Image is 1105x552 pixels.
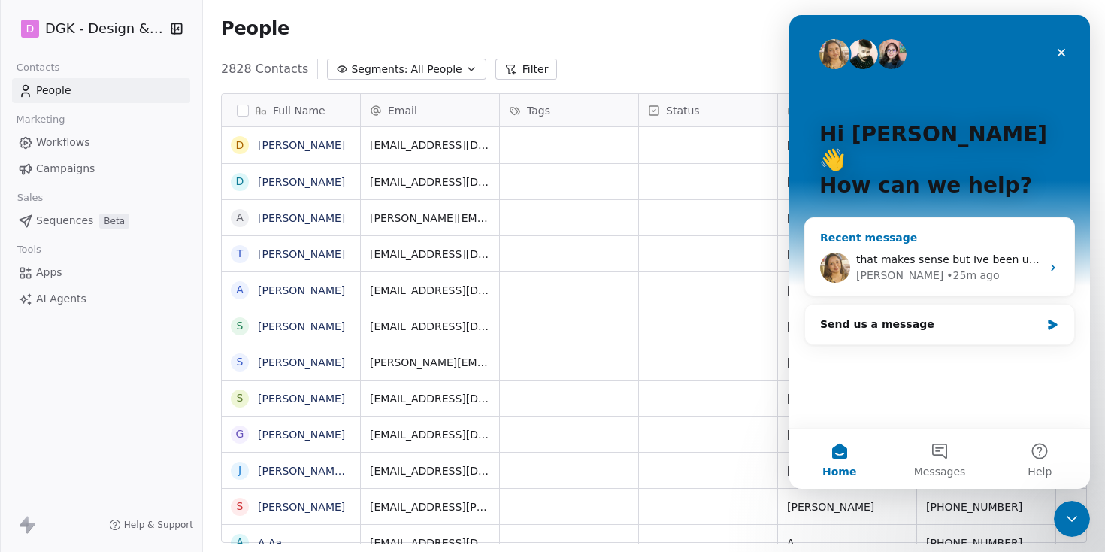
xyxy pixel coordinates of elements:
div: [PERSON_NAME] [67,253,154,268]
span: Sequences [36,213,93,229]
span: [PHONE_NUMBER] [926,535,1046,550]
span: [PERSON_NAME] [787,319,907,334]
a: [PERSON_NAME] Y [258,465,355,477]
div: t [237,246,244,262]
iframe: Intercom live chat [1054,501,1090,537]
button: Help [201,414,301,474]
a: People [12,78,190,103]
span: People [221,17,289,40]
span: DGK - Design & Build [45,19,166,38]
span: [PERSON_NAME][EMAIL_ADDRESS][PERSON_NAME][DOMAIN_NAME] [370,211,490,226]
span: [EMAIL_ADDRESS][DOMAIN_NAME] [370,427,490,442]
iframe: Intercom live chat [789,15,1090,489]
div: J [238,463,241,478]
span: [EMAIL_ADDRESS][DOMAIN_NAME] [370,463,490,478]
span: People [36,83,71,99]
div: Send us a message [15,289,286,330]
span: Help & Support [124,519,193,531]
a: [PERSON_NAME] [258,429,345,441]
div: G [236,426,244,442]
span: Campaigns [36,161,95,177]
span: [EMAIL_ADDRESS][DOMAIN_NAME] [370,283,490,298]
span: [PERSON_NAME][EMAIL_ADDRESS][DOMAIN_NAME] [370,355,490,370]
a: Apps [12,260,190,285]
span: Full Name [273,103,325,118]
span: Sales [11,187,50,209]
div: D [236,138,244,153]
span: Segments: [351,62,407,77]
span: [PERSON_NAME] [787,283,907,298]
span: Workflows [36,135,90,150]
span: [PERSON_NAME] [787,247,907,262]
span: 2828 Contacts [221,60,308,78]
a: [PERSON_NAME] [258,501,345,513]
div: d [236,174,244,190]
span: Help [238,451,262,462]
a: SequencesBeta [12,208,190,233]
div: Email [361,94,499,126]
div: Full Name [222,94,360,126]
div: A [236,282,244,298]
span: [PERSON_NAME] [787,174,907,190]
button: Filter [495,59,558,80]
span: D [26,21,35,36]
a: Campaigns [12,156,190,181]
span: All People [410,62,462,77]
span: that makes sense but Ive been using klaviyo for a long time. rates always change etc [67,238,518,250]
span: [EMAIL_ADDRESS][DOMAIN_NAME] [370,138,490,153]
a: [PERSON_NAME] [258,356,345,369]
button: DDGK - Design & Build [18,16,160,41]
div: S [237,354,244,370]
div: Tags [500,94,638,126]
span: [EMAIL_ADDRESS][PERSON_NAME][DOMAIN_NAME] [370,499,490,514]
span: [PERSON_NAME] [787,427,907,442]
a: A Aa [258,537,282,549]
a: Help & Support [109,519,193,531]
div: Send us a message [31,302,251,317]
div: grid [222,127,361,544]
a: Workflows [12,130,190,155]
div: • 25m ago [157,253,210,268]
div: Close [259,24,286,51]
span: AI Agents [36,291,86,307]
span: [PERSON_NAME] [787,211,907,226]
span: Beta [99,214,129,229]
span: [PERSON_NAME] [787,355,907,370]
span: [PERSON_NAME] [787,499,907,514]
span: Apps [36,265,62,281]
span: [EMAIL_ADDRESS][DOMAIN_NAME] [370,319,490,334]
span: Contacts [10,56,66,79]
div: A [236,210,244,226]
span: [EMAIL_ADDRESS][DOMAIN_NAME] [370,535,490,550]
span: [EMAIL_ADDRESS][DOMAIN_NAME] [370,247,490,262]
div: S [237,499,244,514]
a: [PERSON_NAME] [258,212,345,224]
span: [EMAIL_ADDRESS][DOMAIN_NAME] [370,174,490,190]
div: S [237,390,244,406]
span: [PERSON_NAME] [787,138,907,153]
a: [PERSON_NAME] [258,320,345,332]
a: [PERSON_NAME] [258,139,345,151]
span: [PHONE_NUMBER] [926,499,1046,514]
span: Email [388,103,417,118]
span: Status [666,103,700,118]
span: Messages [125,451,177,462]
div: S [237,318,244,334]
span: [PERSON_NAME] [787,391,907,406]
span: Tags [527,103,550,118]
span: [EMAIL_ADDRESS][DOMAIN_NAME] [370,391,490,406]
div: A [236,535,244,550]
span: A [787,535,907,550]
a: [PERSON_NAME] [258,393,345,405]
a: [PERSON_NAME] [258,176,345,188]
a: [PERSON_NAME] [258,284,345,296]
span: Home [33,451,67,462]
